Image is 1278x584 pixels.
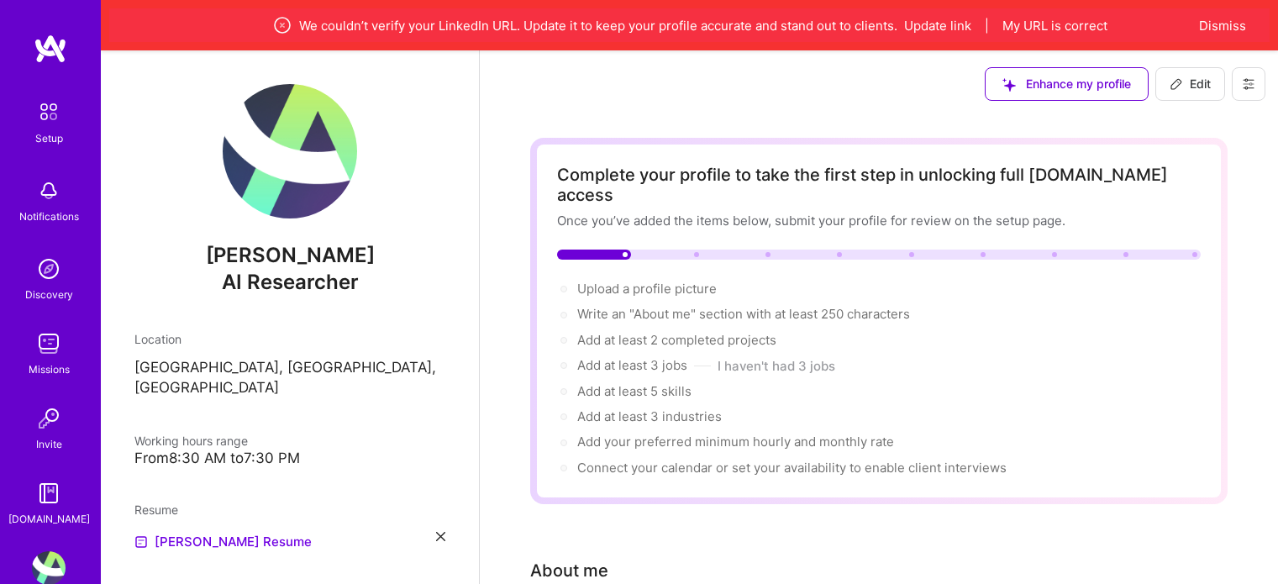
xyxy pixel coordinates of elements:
[577,460,1007,476] span: Connect your calendar or set your availability to enable client interviews
[8,510,90,528] div: [DOMAIN_NAME]
[35,129,63,147] div: Setup
[134,532,312,552] a: [PERSON_NAME] Resume
[1170,76,1211,92] span: Edit
[577,306,913,322] span: Write an "About me" section with at least 250 characters
[577,408,722,424] span: Add at least 3 industries
[718,357,835,375] button: I haven't had 3 jobs
[134,330,445,348] div: Location
[32,402,66,435] img: Invite
[19,208,79,225] div: Notifications
[985,17,989,34] span: |
[1002,17,1107,34] button: My URL is correct
[32,174,66,208] img: bell
[34,34,67,64] img: logo
[223,84,357,218] img: User Avatar
[577,281,717,297] span: Upload a profile picture
[577,332,776,348] span: Add at least 2 completed projects
[985,67,1149,101] button: Enhance my profile
[29,360,70,378] div: Missions
[134,450,445,467] div: From 8:30 AM to 7:30 PM
[134,535,148,549] img: Resume
[31,94,66,129] img: setup
[188,15,1191,35] div: We couldn’t verify your LinkedIn URL. Update it to keep your profile accurate and stand out to cl...
[134,243,445,268] span: [PERSON_NAME]
[904,17,971,34] button: Update link
[1199,17,1246,34] button: Dismiss
[134,358,445,398] p: [GEOGRAPHIC_DATA], [GEOGRAPHIC_DATA], [GEOGRAPHIC_DATA]
[32,252,66,286] img: discovery
[32,476,66,510] img: guide book
[436,532,445,541] i: icon Close
[557,212,1201,229] div: Once you’ve added the items below, submit your profile for review on the setup page.
[25,286,73,303] div: Discovery
[557,165,1201,205] div: Complete your profile to take the first step in unlocking full [DOMAIN_NAME] access
[577,383,692,399] span: Add at least 5 skills
[222,270,359,294] span: AI Researcher
[134,502,178,517] span: Resume
[1002,76,1131,92] span: Enhance my profile
[36,435,62,453] div: Invite
[1155,67,1225,101] button: Edit
[577,434,894,450] span: Add your preferred minimum hourly and monthly rate
[530,558,608,583] div: About me
[134,434,248,448] span: Working hours range
[32,327,66,360] img: teamwork
[1002,78,1016,92] i: icon SuggestedTeams
[577,357,687,373] span: Add at least 3 jobs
